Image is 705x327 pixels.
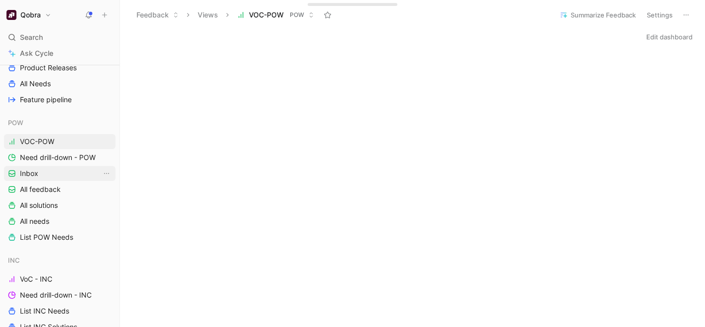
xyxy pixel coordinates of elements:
[642,8,677,22] button: Settings
[4,134,116,149] a: VOC-POW
[4,76,116,91] a: All Needs
[314,5,360,8] div: Docs, images, videos, audio files, links & more
[4,92,116,107] a: Feature pipeline
[102,306,112,316] button: View actions
[20,79,51,89] span: All Needs
[6,10,16,20] img: Qobra
[20,95,72,105] span: Feature pipeline
[102,63,112,73] button: View actions
[4,214,116,229] a: All needs
[20,216,49,226] span: All needs
[102,137,112,147] button: View actions
[20,274,52,284] span: VoC - INC
[4,166,116,181] a: InboxView actions
[102,200,112,210] button: View actions
[314,0,360,4] div: Drop anything here to capture feedback
[4,30,116,45] div: Search
[4,230,116,245] a: List POW Needs
[290,10,304,20] span: POW
[8,118,23,128] span: POW
[4,198,116,213] a: All solutions
[102,79,112,89] button: View actions
[102,153,112,163] button: View actions
[20,168,38,178] span: Inbox
[20,290,92,300] span: Need drill-down - INC
[4,115,116,130] div: POW
[20,184,61,194] span: All feedback
[102,184,112,194] button: View actions
[8,255,20,265] span: INC
[132,7,183,22] button: Feedback
[20,153,96,163] span: Need drill-down - POW
[233,7,319,22] button: VOC-POWPOW
[102,216,112,226] button: View actions
[102,95,112,105] button: View actions
[20,306,69,316] span: List INC Needs
[20,10,41,19] h1: Qobra
[20,47,53,59] span: Ask Cycle
[4,60,116,75] a: Product Releases
[4,115,116,245] div: POWVOC-POWNeed drill-down - POWInboxView actionsAll feedbackAll solutionsAll needsList POW Needs
[20,232,73,242] span: List POW Needs
[4,46,116,61] a: Ask Cycle
[20,200,58,210] span: All solutions
[20,31,43,43] span: Search
[4,304,116,319] a: List INC Needs
[193,7,223,22] button: Views
[4,272,116,287] a: VoC - INC
[20,63,77,73] span: Product Releases
[555,8,640,22] button: Summarize Feedback
[249,10,284,20] span: VOC-POW
[102,274,112,284] button: View actions
[20,137,54,147] span: VOC-POW
[4,150,116,165] a: Need drill-down - POW
[642,30,697,44] button: Edit dashboard
[102,168,112,178] button: View actions
[4,253,116,268] div: INC
[102,290,112,300] button: View actions
[4,8,54,22] button: QobraQobra
[102,232,112,242] button: View actions
[4,182,116,197] a: All feedback
[4,288,116,303] a: Need drill-down - INC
